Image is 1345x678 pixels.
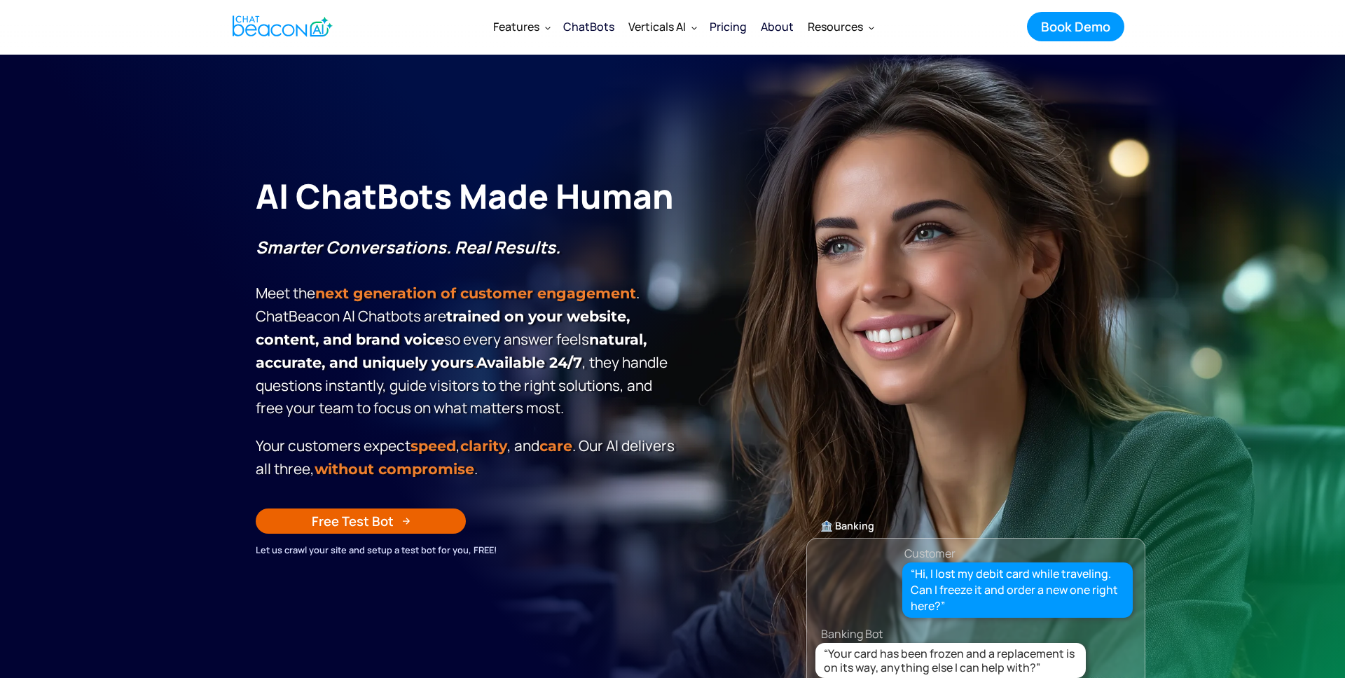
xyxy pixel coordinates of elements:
[904,544,956,563] div: Customer
[402,517,411,525] img: Arrow
[256,174,680,219] h1: AI ChatBots Made Human
[460,437,507,455] span: clarity
[808,17,863,36] div: Resources
[761,17,794,36] div: About
[315,284,636,302] strong: next generation of customer engagement
[315,460,474,478] span: without compromise
[256,542,680,558] div: Let us crawl your site and setup a test bot for you, FREE!
[801,10,880,43] div: Resources
[1041,18,1110,36] div: Book Demo
[545,25,551,30] img: Dropdown
[256,509,466,534] a: Free Test Bot
[312,512,394,530] div: Free Test Bot
[1027,12,1124,41] a: Book Demo
[621,10,703,43] div: Verticals AI
[411,437,456,455] strong: speed
[691,25,697,30] img: Dropdown
[256,236,680,419] p: Meet the . ChatBeacon Al Chatbots are so every answer feels , they handle questions instantly, gu...
[256,434,680,480] p: Your customers expect , , and . Our Al delivers all three, .
[710,17,747,36] div: Pricing
[493,17,539,36] div: Features
[256,235,560,258] strong: Smarter Conversations. Real Results.
[563,17,614,36] div: ChatBots
[539,437,572,455] span: care
[807,516,1145,536] div: 🏦 Banking
[703,8,754,45] a: Pricing
[911,566,1125,615] div: “Hi, I lost my debit card while traveling. Can I freeze it and order a new one right here?”
[476,354,582,371] strong: Available 24/7
[486,10,556,43] div: Features
[221,9,340,43] a: home
[754,8,801,45] a: About
[556,8,621,45] a: ChatBots
[869,25,874,30] img: Dropdown
[628,17,686,36] div: Verticals AI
